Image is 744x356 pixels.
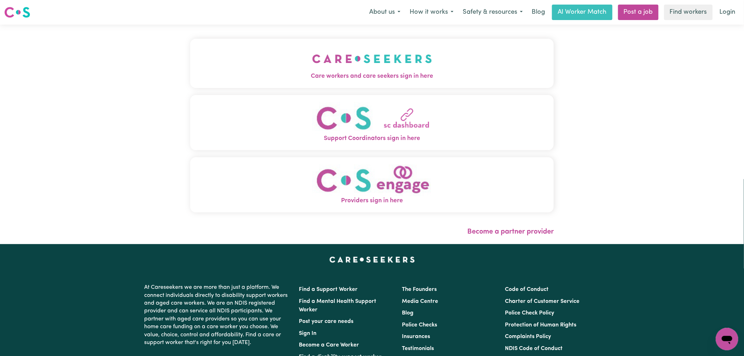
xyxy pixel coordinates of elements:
[527,5,549,20] a: Blog
[299,299,376,313] a: Find a Mental Health Support Worker
[467,228,554,235] a: Become a partner provider
[402,346,434,351] a: Testimonials
[552,5,612,20] a: AI Worker Match
[618,5,659,20] a: Post a job
[144,281,290,349] p: At Careseekers we are more than just a platform. We connect individuals directly to disability su...
[299,331,316,336] a: Sign In
[190,196,554,205] span: Providers sign in here
[190,39,554,88] button: Care workers and care seekers sign in here
[664,5,713,20] a: Find workers
[505,346,563,351] a: NDIS Code of Conduct
[505,299,580,304] a: Charter of Customer Service
[4,4,30,20] a: Careseekers logo
[405,5,458,20] button: How it works
[505,334,551,339] a: Complaints Policy
[190,95,554,150] button: Support Coordinators sign in here
[329,257,415,262] a: Careseekers home page
[458,5,527,20] button: Safety & resources
[190,72,554,81] span: Care workers and care seekers sign in here
[299,342,359,348] a: Become a Care Worker
[402,322,437,328] a: Police Checks
[505,310,554,316] a: Police Check Policy
[190,157,554,212] button: Providers sign in here
[299,287,358,292] a: Find a Support Worker
[716,328,738,350] iframe: Button to launch messaging window
[4,6,30,19] img: Careseekers logo
[505,322,577,328] a: Protection of Human Rights
[402,310,413,316] a: Blog
[402,287,437,292] a: The Founders
[505,287,549,292] a: Code of Conduct
[716,5,740,20] a: Login
[299,319,353,324] a: Post your care needs
[402,299,438,304] a: Media Centre
[190,134,554,143] span: Support Coordinators sign in here
[365,5,405,20] button: About us
[402,334,430,339] a: Insurances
